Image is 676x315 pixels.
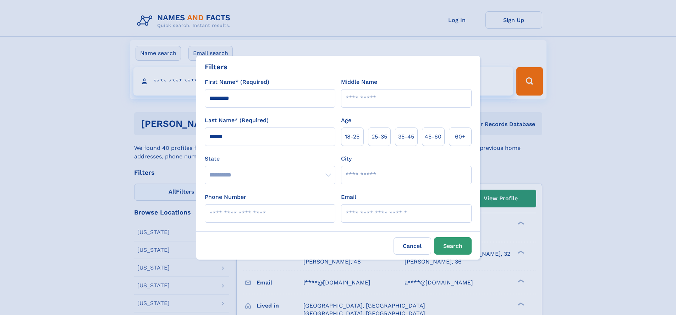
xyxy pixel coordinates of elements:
label: Phone Number [205,193,246,201]
label: First Name* (Required) [205,78,269,86]
span: 35‑45 [398,132,414,141]
label: Age [341,116,351,125]
div: Filters [205,61,227,72]
span: 18‑25 [345,132,359,141]
span: 45‑60 [425,132,441,141]
label: City [341,154,352,163]
button: Search [434,237,472,255]
label: Cancel [394,237,431,255]
label: Email [341,193,356,201]
span: 60+ [455,132,466,141]
label: Last Name* (Required) [205,116,269,125]
span: 25‑35 [372,132,387,141]
label: State [205,154,335,163]
label: Middle Name [341,78,377,86]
